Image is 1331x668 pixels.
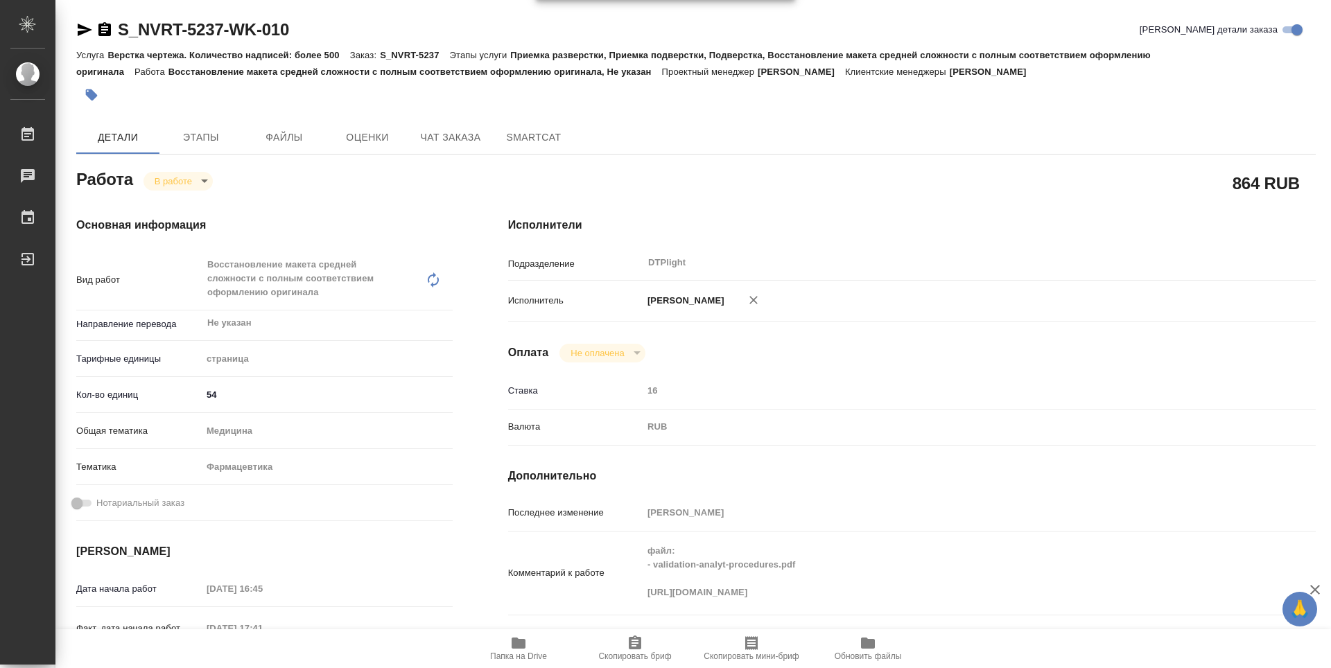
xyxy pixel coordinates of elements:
[96,496,184,510] span: Нотариальный заказ
[704,651,799,661] span: Скопировать мини-бриф
[85,129,151,146] span: Детали
[845,67,950,77] p: Клиентские менеджеры
[76,622,202,635] p: Факт. дата начала работ
[251,129,317,146] span: Файлы
[508,217,1316,234] h4: Исполнители
[508,384,643,398] p: Ставка
[508,257,643,271] p: Подразделение
[76,273,202,287] p: Вид работ
[1233,171,1300,195] h2: 864 RUB
[508,468,1316,484] h4: Дополнительно
[417,129,484,146] span: Чат заказа
[1140,23,1278,37] span: [PERSON_NAME] детали заказа
[76,317,202,331] p: Направление перевода
[380,50,449,60] p: S_NVRT-5237
[643,623,1249,647] textarea: /Clients/Novartos_Pharma/Orders/S_NVRT-5237/DTP/S_NVRT-5237-WK-010
[202,347,453,371] div: страница
[508,294,643,308] p: Исполнитель
[643,380,1249,401] input: Пустое поле
[566,347,628,359] button: Не оплачена
[168,67,662,77] p: Восстановление макета средней сложности с полным соответствием оформлению оригинала, Не указан
[810,629,926,668] button: Обновить файлы
[76,50,107,60] p: Услуга
[76,424,202,438] p: Общая тематика
[76,21,93,38] button: Скопировать ссылку для ЯМессенджера
[76,352,202,366] p: Тарифные единицы
[643,502,1249,522] input: Пустое поле
[76,217,453,234] h4: Основная информация
[118,20,289,39] a: S_NVRT-5237-WK-010
[96,21,113,38] button: Скопировать ссылку
[134,67,168,77] p: Работа
[598,651,671,661] span: Скопировать бриф
[559,344,645,362] div: В работе
[450,50,511,60] p: Этапы услуги
[76,388,202,402] p: Кол-во единиц
[1282,592,1317,626] button: 🙏
[490,651,547,661] span: Папка на Drive
[1288,595,1312,624] span: 🙏
[76,80,107,110] button: Добавить тэг
[143,172,213,191] div: В работе
[950,67,1037,77] p: [PERSON_NAME]
[150,175,196,187] button: В работе
[835,651,902,661] span: Обновить файлы
[202,385,453,405] input: ✎ Введи что-нибудь
[168,129,234,146] span: Этапы
[508,420,643,434] p: Валюта
[334,129,401,146] span: Оценки
[738,285,769,315] button: Удалить исполнителя
[643,415,1249,439] div: RUB
[76,460,202,474] p: Тематика
[76,582,202,596] p: Дата начала работ
[508,506,643,520] p: Последнее изменение
[693,629,810,668] button: Скопировать мини-бриф
[350,50,380,60] p: Заказ:
[202,455,453,479] div: Фармацевтика
[643,294,724,308] p: [PERSON_NAME]
[107,50,349,60] p: Верстка чертежа. Количество надписей: более 500
[202,618,323,638] input: Пустое поле
[460,629,577,668] button: Папка на Drive
[577,629,693,668] button: Скопировать бриф
[508,566,643,580] p: Комментарий к работе
[501,129,567,146] span: SmartCat
[662,67,758,77] p: Проектный менеджер
[508,344,549,361] h4: Оплата
[76,166,133,191] h2: Работа
[76,50,1151,77] p: Приемка разверстки, Приемка подверстки, Подверстка, Восстановление макета средней сложности с пол...
[202,419,453,443] div: Медицина
[643,539,1249,604] textarea: файл: - validation-analyt-procedures.pdf [URL][DOMAIN_NAME]
[76,543,453,560] h4: [PERSON_NAME]
[202,579,323,599] input: Пустое поле
[758,67,845,77] p: [PERSON_NAME]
